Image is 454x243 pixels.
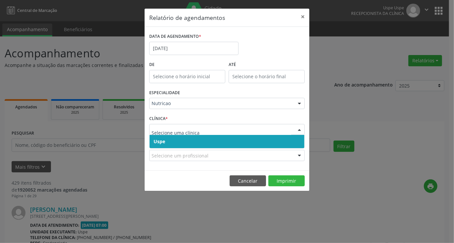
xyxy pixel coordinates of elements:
[149,13,225,22] h5: Relatório de agendamentos
[229,70,305,83] input: Selecione o horário final
[149,60,225,70] label: De
[149,114,168,124] label: CLÍNICA
[296,9,309,25] button: Close
[152,100,291,107] span: Nutricao
[149,31,201,42] label: DATA DE AGENDAMENTO
[149,70,225,83] input: Selecione o horário inicial
[149,88,180,98] label: ESPECIALIDADE
[154,138,165,145] span: Uspe
[149,42,239,55] input: Selecione uma data ou intervalo
[229,60,305,70] label: ATÉ
[230,175,266,187] button: Cancelar
[152,126,291,140] input: Selecione uma clínica
[268,175,305,187] button: Imprimir
[152,152,208,159] span: Selecione um profissional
